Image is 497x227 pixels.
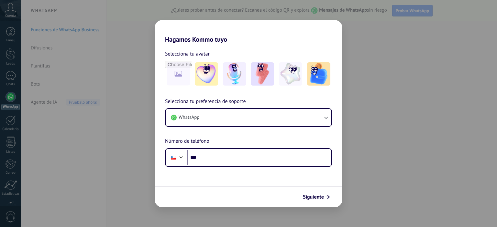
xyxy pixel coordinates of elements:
[300,191,333,202] button: Siguiente
[279,62,302,86] img: -4.jpeg
[165,98,246,106] span: Selecciona tu preferencia de soporte
[166,109,331,126] button: WhatsApp
[165,50,210,58] span: Selecciona tu avatar
[251,62,274,86] img: -3.jpeg
[303,195,324,199] span: Siguiente
[168,151,180,164] div: Chile: + 56
[155,20,342,43] h2: Hagamos Kommo tuyo
[307,62,330,86] img: -5.jpeg
[165,137,209,146] span: Número de teléfono
[195,62,218,86] img: -1.jpeg
[223,62,246,86] img: -2.jpeg
[179,114,199,121] span: WhatsApp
